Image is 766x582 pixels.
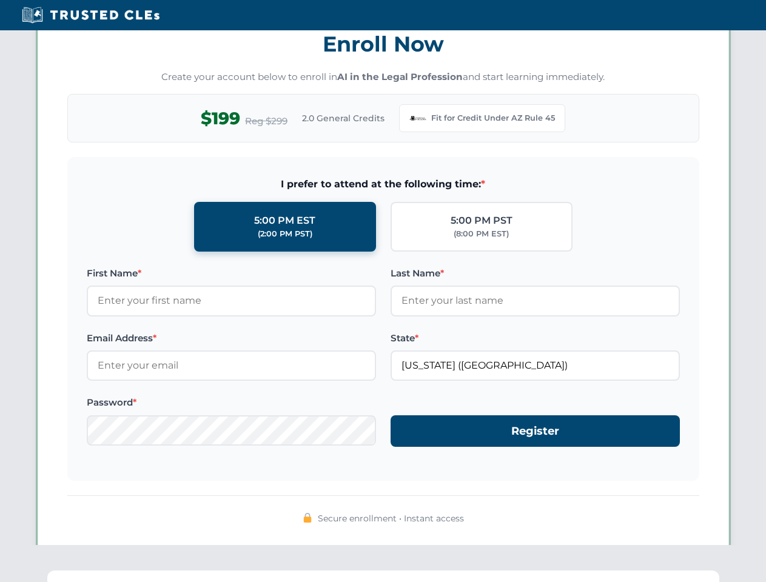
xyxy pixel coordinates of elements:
[245,114,287,129] span: Reg $299
[87,350,376,381] input: Enter your email
[409,110,426,127] img: Arizona Bar
[254,213,315,229] div: 5:00 PM EST
[391,286,680,316] input: Enter your last name
[87,266,376,281] label: First Name
[87,331,376,346] label: Email Address
[258,228,312,240] div: (2:00 PM PST)
[87,286,376,316] input: Enter your first name
[87,176,680,192] span: I prefer to attend at the following time:
[201,105,240,132] span: $199
[431,112,555,124] span: Fit for Credit Under AZ Rule 45
[318,512,464,525] span: Secure enrollment • Instant access
[67,25,699,63] h3: Enroll Now
[87,395,376,410] label: Password
[391,331,680,346] label: State
[303,513,312,523] img: 🔒
[391,350,680,381] input: Arizona (AZ)
[451,213,512,229] div: 5:00 PM PST
[18,6,163,24] img: Trusted CLEs
[391,415,680,447] button: Register
[67,70,699,84] p: Create your account below to enroll in and start learning immediately.
[391,266,680,281] label: Last Name
[337,71,463,82] strong: AI in the Legal Profession
[454,228,509,240] div: (8:00 PM EST)
[302,112,385,125] span: 2.0 General Credits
